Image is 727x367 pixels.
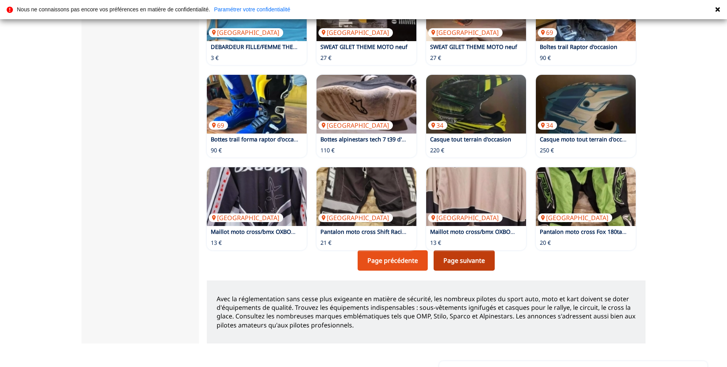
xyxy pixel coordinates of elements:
[207,167,307,226] a: Maillot moto cross/bmx OXBOW xxl d'occasion[GEOGRAPHIC_DATA]
[538,213,612,222] p: [GEOGRAPHIC_DATA]
[318,213,393,222] p: [GEOGRAPHIC_DATA]
[538,28,557,37] p: 69
[540,136,637,143] a: Casque moto tout terrain d'occasion
[209,213,283,222] p: [GEOGRAPHIC_DATA]
[316,75,416,134] img: Bottes alpinestars tech 7 t39 d'occasion
[207,167,307,226] img: Maillot moto cross/bmx OXBOW xxl d'occasion
[430,54,441,62] p: 27 €
[426,75,526,134] img: Casque tout terrain d'occasion
[320,239,331,247] p: 21 €
[316,75,416,134] a: Bottes alpinestars tech 7 t39 d'occasion[GEOGRAPHIC_DATA]
[426,167,526,226] a: Maillot moto cross/bmx OXBOW xxl d'occasion[GEOGRAPHIC_DATA]
[320,146,335,154] p: 110 €
[540,54,551,62] p: 90 €
[17,7,210,12] p: Nous ne connaissons pas encore vos préférences en matière de confidentialité.
[426,167,526,226] img: Maillot moto cross/bmx OXBOW xxl d'occasion
[536,75,636,134] img: Casque moto tout terrain d'occasion
[207,75,307,134] img: Bottes trail forma raptor d'occasion
[428,28,503,37] p: [GEOGRAPHIC_DATA]
[211,43,333,51] a: DEBARDEUR FILLE/FEMME THEME MOTO neuf
[214,7,290,12] a: Paramétrer votre confidentialité
[217,295,636,330] p: Avec la réglementation sans cesse plus exigeante en matière de sécurité, les nombreux pilotes du ...
[540,239,551,247] p: 20 €
[318,28,393,37] p: [GEOGRAPHIC_DATA]
[430,228,554,235] a: Maillot moto cross/bmx OXBOW xxl d'occasion
[320,54,331,62] p: 27 €
[540,228,667,235] a: Pantalon moto cross Fox 180taille 36 d'occasion
[211,146,222,154] p: 90 €
[540,146,554,154] p: 250 €
[536,75,636,134] a: Casque moto tout terrain d'occasion34
[430,239,441,247] p: 13 €
[428,213,503,222] p: [GEOGRAPHIC_DATA]
[536,167,636,226] img: Pantalon moto cross Fox 180taille 36 d'occasion
[320,136,425,143] a: Bottes alpinestars tech 7 t39 d'occasion
[430,136,511,143] a: Casque tout terrain d'occasion
[434,250,495,271] a: Page suivante
[320,43,407,51] a: SWEAT GILET THEME MOTO neuf
[536,167,636,226] a: Pantalon moto cross Fox 180taille 36 d'occasion[GEOGRAPHIC_DATA]
[430,43,517,51] a: SWEAT GILET THEME MOTO neuf
[209,28,283,37] p: [GEOGRAPHIC_DATA]
[211,239,222,247] p: 13 €
[211,54,219,62] p: 3 €
[430,146,444,154] p: 220 €
[318,121,393,130] p: [GEOGRAPHIC_DATA]
[426,75,526,134] a: Casque tout terrain d'occasion34
[320,228,488,235] a: Pantalon moto cross Shift Racing advanced taille 36 d'occasion
[211,136,305,143] a: Bottes trail forma raptor d'occasion
[211,228,335,235] a: Maillot moto cross/bmx OXBOW xxl d'occasion
[428,121,447,130] p: 34
[540,43,617,51] a: Boîtes trail Raptor d'occasion
[538,121,557,130] p: 34
[316,167,416,226] a: Pantalon moto cross Shift Racing advanced taille 36 d'occasion[GEOGRAPHIC_DATA]
[207,75,307,134] a: Bottes trail forma raptor d'occasion69
[209,121,228,130] p: 69
[358,250,428,271] a: Page précédente
[316,167,416,226] img: Pantalon moto cross Shift Racing advanced taille 36 d'occasion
